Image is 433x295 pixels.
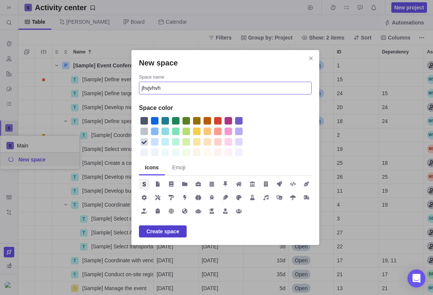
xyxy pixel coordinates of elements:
span: Icons [145,164,159,171]
input: Space name [139,82,312,94]
div: Open Intercom Messenger [407,269,425,287]
span: Emoji [172,164,186,171]
h4: Space color [139,103,312,113]
div: New space [131,50,319,245]
span: Close [306,53,316,64]
span: Create space [146,227,179,236]
span: Create space [139,225,187,237]
h2: New space [139,58,312,68]
div: Space name [139,74,312,82]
